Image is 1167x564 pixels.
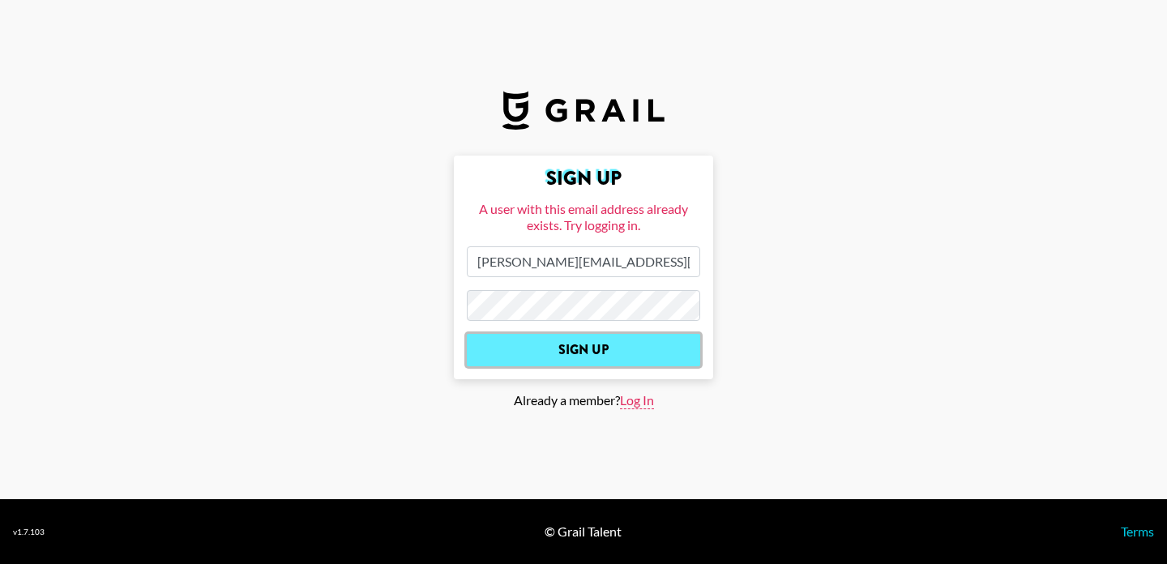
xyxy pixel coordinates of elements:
[467,169,700,188] h2: Sign Up
[13,392,1154,409] div: Already a member?
[502,91,665,130] img: Grail Talent Logo
[620,392,654,409] span: Log In
[13,527,45,537] div: v 1.7.103
[1121,523,1154,539] a: Terms
[467,334,700,366] input: Sign Up
[467,201,700,233] div: A user with this email address already exists. Try logging in.
[467,246,700,277] input: Email
[545,523,622,540] div: © Grail Talent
